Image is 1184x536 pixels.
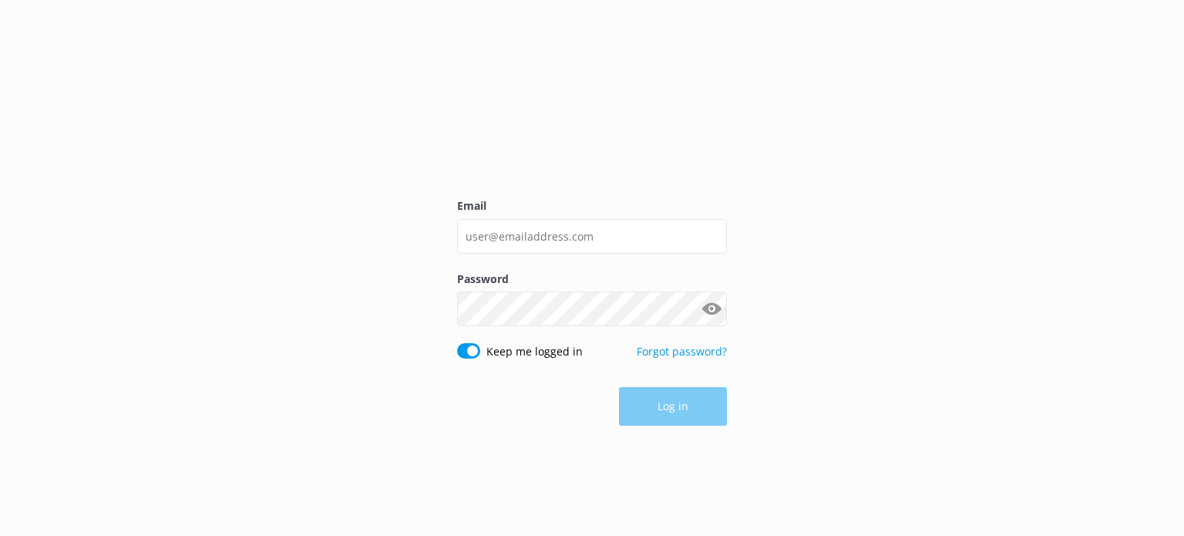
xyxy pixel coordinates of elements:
[486,343,583,360] label: Keep me logged in
[696,294,727,325] button: Show password
[457,219,727,254] input: user@emailaddress.com
[457,197,727,214] label: Email
[637,344,727,359] a: Forgot password?
[457,271,727,288] label: Password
